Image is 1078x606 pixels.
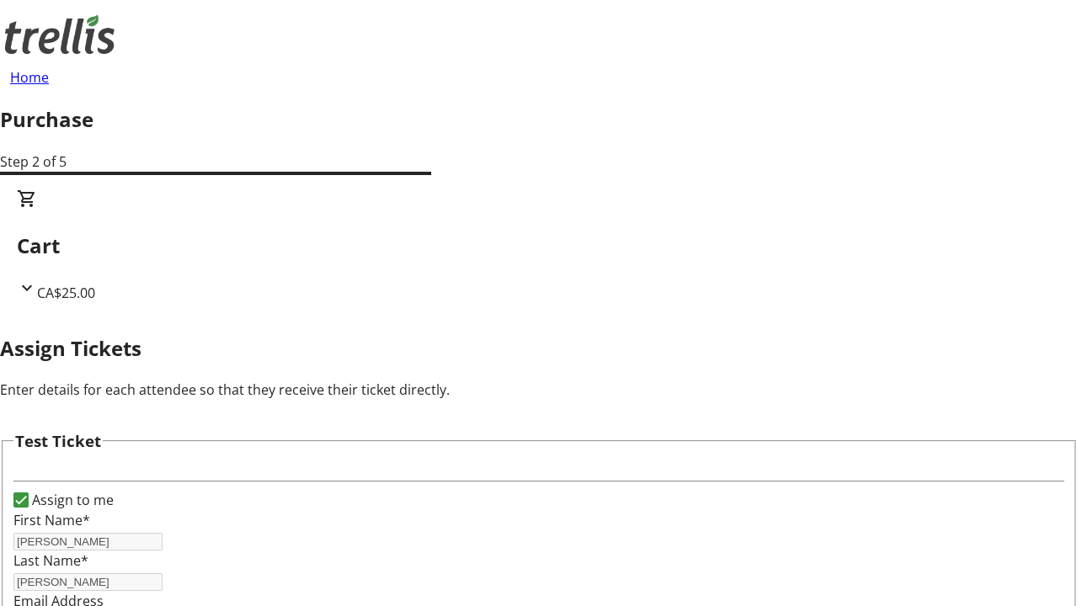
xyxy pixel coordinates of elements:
[15,429,101,453] h3: Test Ticket
[17,189,1061,303] div: CartCA$25.00
[13,551,88,570] label: Last Name*
[13,511,90,529] label: First Name*
[37,284,95,302] span: CA$25.00
[17,231,1061,261] h2: Cart
[29,490,114,510] label: Assign to me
